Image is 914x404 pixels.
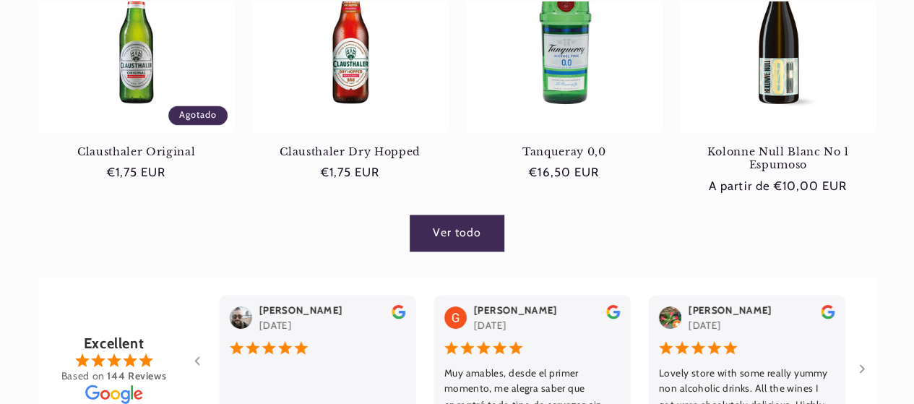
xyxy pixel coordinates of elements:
a: Tanqueray 0,0 [466,145,663,158]
img: User Image [659,306,681,329]
div: [PERSON_NAME] [688,302,772,318]
div: [DATE] [259,317,291,333]
a: 144 Reviews [105,369,167,382]
div: [PERSON_NAME] [473,302,557,318]
div: [DATE] [473,317,506,333]
a: review the reviwers [391,309,405,322]
a: Kolonne Null Blanc No 1 Espumoso [680,145,876,172]
div: Based on [61,371,167,382]
div: [DATE] [688,317,720,333]
img: User Image [229,306,251,329]
a: Clausthaler Original [38,145,235,158]
a: Ver todos los productos de la colección World Alcohol Free Award Gold & Silver Winners [410,215,504,251]
div: [PERSON_NAME] [259,302,342,318]
a: review the reviwers [821,309,835,322]
a: review the reviwers [606,309,620,322]
a: Clausthaler Dry Hopped [252,145,449,158]
div: Excellent [84,338,145,349]
b: 144 Reviews [107,369,166,382]
img: User Image [444,306,466,329]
